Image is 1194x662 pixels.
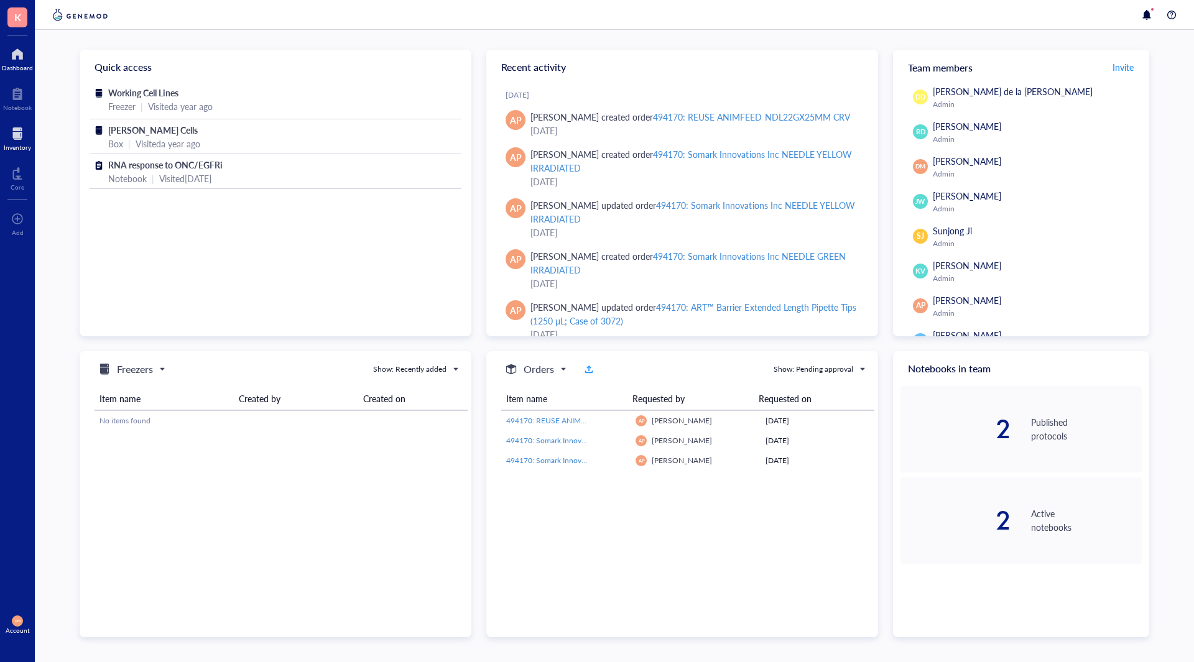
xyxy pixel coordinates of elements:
[501,387,627,410] th: Item name
[95,387,234,410] th: Item name
[14,9,21,25] span: K
[530,148,852,174] div: 494170: Somark Innovations Inc NEEDLE YELLOW IRRADIATED
[2,64,33,71] div: Dashboard
[99,415,463,426] div: No items found
[358,387,468,410] th: Created on
[530,175,858,188] div: [DATE]
[4,124,31,151] a: Inventory
[915,162,925,171] span: DM
[496,295,868,346] a: AP[PERSON_NAME] updated order494170: ART™ Barrier Extended Length Pipette Tips (1250 μL; Case of ...
[933,190,1001,202] span: [PERSON_NAME]
[496,193,868,244] a: AP[PERSON_NAME] updated order494170: Somark Innovations Inc NEEDLE YELLOW IRRADIATED[DATE]
[510,252,522,266] span: AP
[117,362,153,377] h5: Freezers
[108,124,198,136] span: [PERSON_NAME] Cells
[893,50,1149,85] div: Team members
[933,274,1137,283] div: Admin
[506,415,675,426] span: 494170: REUSE ANIMFEED NDL22GX25MM CRV
[510,150,522,164] span: AP
[652,455,712,466] span: [PERSON_NAME]
[136,137,200,150] div: Visited a year ago
[893,351,1149,386] div: Notebooks in team
[916,300,925,311] span: AP
[754,387,864,410] th: Requested on
[652,415,712,426] span: [PERSON_NAME]
[933,294,1001,306] span: [PERSON_NAME]
[627,387,754,410] th: Requested by
[108,86,178,99] span: Working Cell Lines
[915,266,925,277] span: KV
[3,84,32,111] a: Notebook
[506,90,868,100] div: [DATE]
[152,172,154,185] div: |
[933,239,1137,249] div: Admin
[496,244,868,295] a: AP[PERSON_NAME] created order494170: Somark Innovations Inc NEEDLE GREEN IRRADIATED[DATE]
[933,308,1137,318] div: Admin
[530,300,858,328] div: [PERSON_NAME] updated order
[1112,57,1134,77] button: Invite
[766,415,869,426] div: [DATE]
[530,249,858,277] div: [PERSON_NAME] created order
[11,183,24,191] div: Core
[652,435,712,446] span: [PERSON_NAME]
[638,457,644,463] span: AP
[530,110,850,124] div: [PERSON_NAME] created order
[1031,415,1142,443] div: Published protocols
[1113,61,1134,73] span: Invite
[915,196,925,206] span: JW
[766,455,869,466] div: [DATE]
[506,435,626,446] a: 494170: Somark Innovations Inc NEEDLE YELLOW IRRADIATED
[774,364,853,375] div: Show: Pending approval
[108,159,223,171] span: RNA response to ONC/EGFRi
[900,416,1011,441] div: 2
[141,99,143,113] div: |
[373,364,447,375] div: Show: Recently added
[917,231,924,242] span: SJ
[900,508,1011,533] div: 2
[506,455,626,466] a: 494170: Somark Innovations Inc NEEDLE GREEN IRRADIATED
[933,329,1001,341] span: [PERSON_NAME]
[530,250,846,276] div: 494170: Somark Innovations Inc NEEDLE GREEN IRRADIATED
[915,127,925,137] span: RD
[506,455,715,466] span: 494170: Somark Innovations Inc NEEDLE GREEN IRRADIATED
[530,277,858,290] div: [DATE]
[510,201,522,215] span: AP
[506,435,720,446] span: 494170: Somark Innovations Inc NEEDLE YELLOW IRRADIATED
[933,120,1001,132] span: [PERSON_NAME]
[530,147,858,175] div: [PERSON_NAME] created order
[638,438,644,443] span: AP
[530,226,858,239] div: [DATE]
[1031,507,1142,534] div: Active notebooks
[933,169,1137,179] div: Admin
[933,85,1093,98] span: [PERSON_NAME] de la [PERSON_NAME]
[653,111,849,123] div: 494170: REUSE ANIMFEED NDL22GX25MM CRV
[530,198,858,226] div: [PERSON_NAME] updated order
[6,627,30,634] div: Account
[12,229,24,236] div: Add
[11,163,24,191] a: Core
[14,618,21,623] span: DM
[2,44,33,71] a: Dashboard
[496,142,868,193] a: AP[PERSON_NAME] created order494170: Somark Innovations Inc NEEDLE YELLOW IRRADIATED[DATE]
[128,137,131,150] div: |
[80,50,471,85] div: Quick access
[3,104,32,111] div: Notebook
[915,92,925,102] span: DD
[933,259,1001,272] span: [PERSON_NAME]
[530,124,858,137] div: [DATE]
[108,99,136,113] div: Freezer
[530,301,856,327] div: 494170: ART™ Barrier Extended Length Pipette Tips (1250 μL; Case of 3072)
[50,7,111,22] img: genemod-logo
[933,155,1001,167] span: [PERSON_NAME]
[234,387,358,410] th: Created by
[933,134,1137,144] div: Admin
[933,99,1137,109] div: Admin
[108,172,147,185] div: Notebook
[510,113,522,127] span: AP
[510,303,522,317] span: AP
[4,144,31,151] div: Inventory
[638,418,644,423] span: AP
[933,224,972,237] span: Sunjong Ji
[766,435,869,446] div: [DATE]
